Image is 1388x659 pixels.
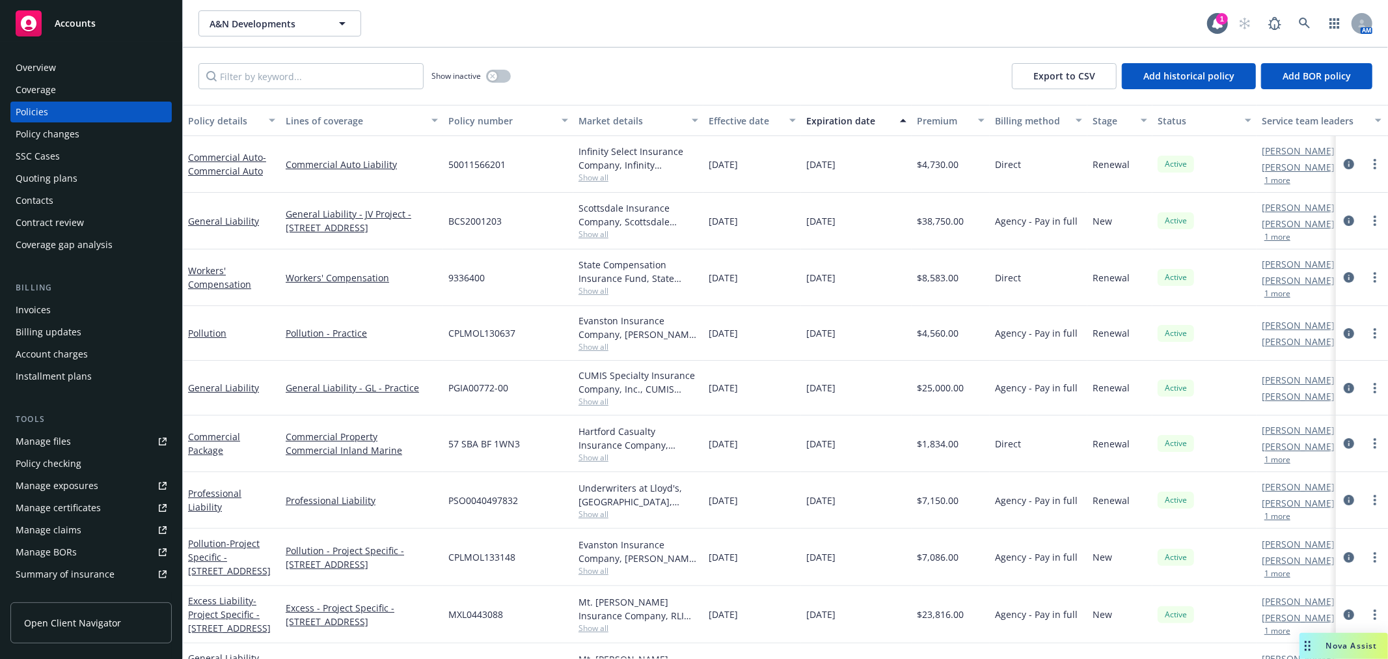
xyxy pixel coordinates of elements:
[1262,554,1335,567] a: [PERSON_NAME]
[10,146,172,167] a: SSC Cases
[1262,389,1335,403] a: [PERSON_NAME]
[995,381,1078,395] span: Agency - Pay in full
[188,537,271,577] span: - Project Specific - [STREET_ADDRESS]
[1264,627,1290,635] button: 1 more
[448,381,508,395] span: PGIA00772-00
[1163,158,1189,170] span: Active
[1262,273,1335,287] a: [PERSON_NAME]
[995,550,1078,564] span: Agency - Pay in full
[806,381,836,395] span: [DATE]
[1232,10,1258,36] a: Start snowing
[806,437,836,451] span: [DATE]
[1341,270,1357,285] a: circleInformation
[286,544,438,571] a: Pollution - Project Specific - [STREET_ADDRESS]
[709,158,738,171] span: [DATE]
[183,105,280,136] button: Policy details
[1262,318,1335,332] a: [PERSON_NAME]
[917,550,959,564] span: $7,086.00
[24,616,121,630] span: Open Client Navigator
[917,608,964,621] span: $23,816.00
[16,498,101,518] div: Manage certificates
[709,214,738,228] span: [DATE]
[16,234,113,255] div: Coverage gap analysis
[1093,494,1130,507] span: Renewal
[1262,537,1335,551] a: [PERSON_NAME]
[1367,492,1383,508] a: more
[10,520,172,540] a: Manage claims
[10,300,172,320] a: Invoices
[1262,611,1335,624] a: [PERSON_NAME]
[448,214,502,228] span: BCS2001203
[10,168,172,189] a: Quoting plans
[10,322,172,343] a: Billing updates
[995,114,1068,128] div: Billing method
[188,537,271,577] a: Pollution
[10,57,172,78] a: Overview
[188,487,241,513] a: Professional Liability
[578,258,698,285] div: State Compensation Insurance Fund, State Compensation Insurance Fund (SCIF)
[806,608,836,621] span: [DATE]
[1326,640,1378,651] span: Nova Assist
[912,105,990,136] button: Premium
[1367,270,1383,285] a: more
[16,564,115,585] div: Summary of insurance
[16,322,81,343] div: Billing updates
[806,114,892,128] div: Expiration date
[448,550,515,564] span: CPLMOL133148
[1367,326,1383,341] a: more
[448,326,515,340] span: CPLMOL130637
[1262,440,1335,453] a: [PERSON_NAME]
[995,158,1021,171] span: Direct
[16,542,77,563] div: Manage BORs
[578,285,698,296] span: Show all
[286,494,438,507] a: Professional Liability
[10,413,172,426] div: Tools
[1262,595,1335,608] a: [PERSON_NAME]
[286,381,438,395] a: General Liability - GL - Practice
[1152,105,1257,136] button: Status
[806,214,836,228] span: [DATE]
[578,565,698,576] span: Show all
[1163,272,1189,283] span: Active
[210,17,322,31] span: A&N Developments
[917,326,959,340] span: $4,560.00
[1262,10,1288,36] a: Report a Bug
[1300,633,1388,659] button: Nova Assist
[709,114,782,128] div: Effective date
[1264,512,1290,520] button: 1 more
[443,105,573,136] button: Policy number
[198,10,361,36] button: A&N Developments
[188,151,266,177] a: Commercial Auto
[917,271,959,285] span: $8,583.00
[10,498,172,518] a: Manage certificates
[1262,257,1335,271] a: [PERSON_NAME]
[10,212,172,233] a: Contract review
[286,158,438,171] a: Commercial Auto Liability
[806,550,836,564] span: [DATE]
[1292,10,1318,36] a: Search
[188,264,251,290] a: Workers' Compensation
[55,18,96,29] span: Accounts
[188,114,261,128] div: Policy details
[1341,436,1357,451] a: circleInformation
[10,431,172,452] a: Manage files
[16,520,81,540] div: Manage claims
[703,105,801,136] button: Effective date
[1341,607,1357,623] a: circleInformation
[917,494,959,507] span: $7,150.00
[709,326,738,340] span: [DATE]
[286,207,438,234] a: General Liability - JV Project - [STREET_ADDRESS]
[806,494,836,507] span: [DATE]
[578,369,698,396] div: CUMIS Specialty Insurance Company, Inc., CUMIS Specialty Insurance Company, Inc., Brown & Riding ...
[1262,160,1335,174] a: [PERSON_NAME]
[16,190,53,211] div: Contacts
[578,425,698,452] div: Hartford Casualty Insurance Company, Hartford Insurance Group
[188,382,259,394] a: General Liability
[578,452,698,463] span: Show all
[1341,156,1357,172] a: circleInformation
[578,509,698,520] span: Show all
[10,79,172,100] a: Coverage
[10,475,172,496] a: Manage exposures
[10,190,172,211] a: Contacts
[16,124,79,145] div: Policy changes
